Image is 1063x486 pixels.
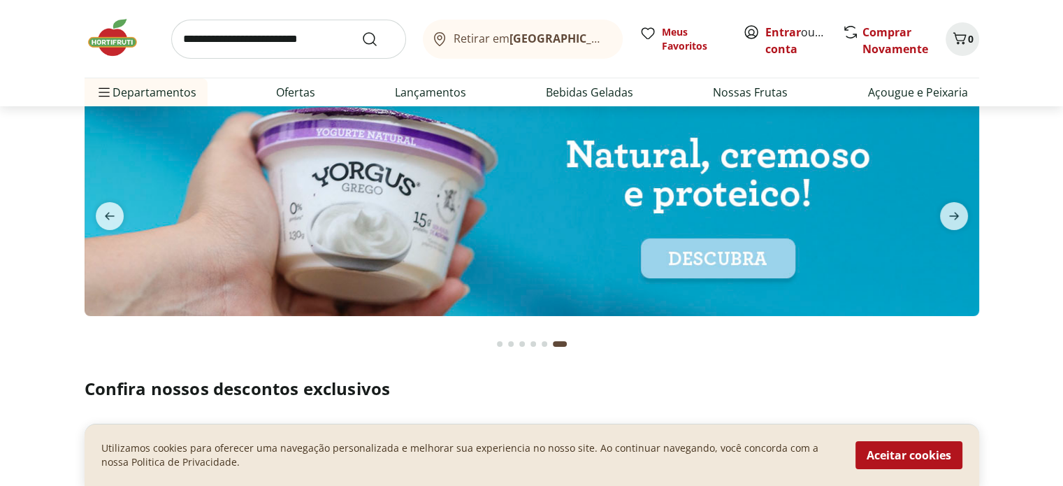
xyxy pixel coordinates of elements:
span: ou [765,24,827,57]
span: 0 [968,32,974,45]
a: Lançamentos [395,84,466,101]
button: previous [85,202,135,230]
img: yorgus [85,99,979,316]
button: Submit Search [361,31,395,48]
button: Go to page 3 from fs-carousel [516,327,528,361]
a: Entrar [765,24,801,40]
img: Hortifruti [85,17,154,59]
a: Açougue e Peixaria [867,84,967,101]
a: Meus Favoritos [639,25,726,53]
button: Go to page 2 from fs-carousel [505,327,516,361]
button: Menu [96,76,113,109]
b: [GEOGRAPHIC_DATA]/[GEOGRAPHIC_DATA] [509,31,745,46]
a: Ofertas [276,84,315,101]
button: Go to page 1 from fs-carousel [494,327,505,361]
button: Carrinho [946,22,979,56]
a: Criar conta [765,24,842,57]
button: Aceitar cookies [855,441,962,469]
a: Comprar Novamente [862,24,928,57]
span: Retirar em [454,32,608,45]
button: Current page from fs-carousel [550,327,570,361]
p: Utilizamos cookies para oferecer uma navegação personalizada e melhorar sua experiencia no nosso ... [101,441,839,469]
span: Departamentos [96,76,196,109]
h2: Confira nossos descontos exclusivos [85,378,979,400]
input: search [171,20,406,59]
button: Go to page 5 from fs-carousel [539,327,550,361]
span: Meus Favoritos [662,25,726,53]
button: Retirar em[GEOGRAPHIC_DATA]/[GEOGRAPHIC_DATA] [423,20,623,59]
button: next [929,202,979,230]
a: Nossas Frutas [713,84,788,101]
a: Bebidas Geladas [546,84,633,101]
button: Go to page 4 from fs-carousel [528,327,539,361]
